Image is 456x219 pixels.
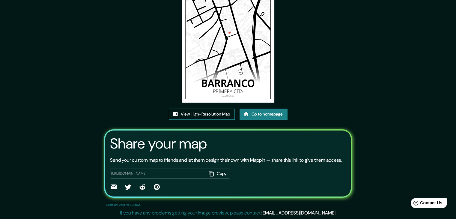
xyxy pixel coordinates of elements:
[106,202,141,207] p: Maps link valid for 60 days.
[261,210,335,216] a: [EMAIL_ADDRESS][DOMAIN_NAME]
[110,157,342,164] p: Send your custom map to friends and let them design their own with Mappin — share this link to gi...
[110,135,207,152] h3: Share your map
[240,109,288,120] a: Go to homepage
[120,209,336,217] p: If you have any problems getting your image preview, please contact .
[207,169,230,178] button: Copy
[403,196,449,212] iframe: Help widget launcher
[169,109,235,120] a: View High-Resolution Map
